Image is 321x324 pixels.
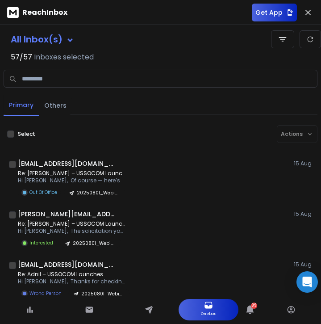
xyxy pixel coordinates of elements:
[18,177,125,184] p: Hi [PERSON_NAME], Of course — here’s
[18,271,125,278] p: Re: Adnil – USSOCOM Launches
[29,240,53,246] p: Interested
[34,52,94,63] h3: Inboxes selected
[29,189,57,196] p: Out Of Office
[18,130,35,138] label: Select
[251,303,257,309] span: 39
[294,160,314,167] p: 15 Aug
[29,290,62,297] p: Wrong Person
[296,271,318,293] div: Open Intercom Messenger
[77,189,120,196] p: 20250801_Webinar(0805-0807)-SOFGSD + GovCon 2.0
[18,220,125,227] p: Re: [PERSON_NAME] – USSOCOM Launches
[11,52,32,63] span: 57 / 57
[18,278,125,285] p: Hi [PERSON_NAME], Thanks for checking in
[18,170,125,177] p: Re: [PERSON_NAME] – USSOCOM Launches
[39,96,72,115] button: Others
[252,4,297,21] button: Get App
[22,7,67,18] p: ReachInbox
[4,95,39,116] button: Primary
[73,240,116,247] p: 20250801_Webinar(0805-0807)-SOFGSD + GovCon 2.0
[201,310,216,319] p: Onebox
[18,210,116,219] h1: [PERSON_NAME][EMAIL_ADDRESS][DOMAIN_NAME]
[18,159,116,168] h1: [EMAIL_ADDRESS][DOMAIN_NAME]
[294,261,314,268] p: 15 Aug
[11,35,63,44] h1: All Inbox(s)
[81,290,124,297] p: 20250801_Webinar(0805-0807)-SOFGSD + GovCon 2.0
[18,227,125,235] p: Hi [PERSON_NAME], The solicitation you’re referring
[18,260,116,269] h1: [EMAIL_ADDRESS][DOMAIN_NAME]
[4,30,81,48] button: All Inbox(s)
[294,210,314,218] p: 15 Aug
